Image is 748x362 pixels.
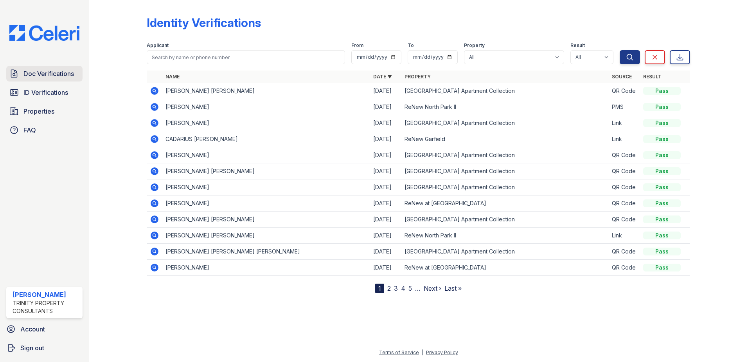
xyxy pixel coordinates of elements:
[6,122,83,138] a: FAQ
[370,131,401,147] td: [DATE]
[609,195,640,212] td: QR Code
[165,74,180,80] a: Name
[401,83,609,99] td: [GEOGRAPHIC_DATA] Apartment Collection
[379,349,419,355] a: Terms of Service
[609,99,640,115] td: PMS
[23,88,68,97] span: ID Verifications
[6,85,83,100] a: ID Verifications
[370,147,401,163] td: [DATE]
[426,349,458,355] a: Privacy Policy
[162,212,370,228] td: [PERSON_NAME] [PERSON_NAME]
[370,195,401,212] td: [DATE]
[13,290,79,299] div: [PERSON_NAME]
[415,284,421,293] span: …
[147,16,261,30] div: Identity Verifications
[401,284,405,292] a: 4
[609,260,640,276] td: QR Code
[162,147,370,163] td: [PERSON_NAME]
[401,244,609,260] td: [GEOGRAPHIC_DATA] Apartment Collection
[401,260,609,276] td: ReNew at [GEOGRAPHIC_DATA]
[162,260,370,276] td: [PERSON_NAME]
[6,66,83,81] a: Doc Verifications
[401,195,609,212] td: ReNew at [GEOGRAPHIC_DATA]
[162,244,370,260] td: [PERSON_NAME] [PERSON_NAME] [PERSON_NAME]
[401,147,609,163] td: [GEOGRAPHIC_DATA] Apartment Collection
[464,42,485,49] label: Property
[643,74,662,80] a: Result
[401,228,609,244] td: ReNew North Park II
[643,215,681,223] div: Pass
[444,284,462,292] a: Last »
[370,260,401,276] td: [DATE]
[370,179,401,195] td: [DATE]
[23,125,36,135] span: FAQ
[422,349,423,355] div: |
[23,69,74,78] span: Doc Verifications
[609,212,640,228] td: QR Code
[3,25,86,41] img: CE_Logo_Blue-a8612792a0a2168367f1c8372b55b34899dd931a85d93a1a3d3e32e68fde9ad4.png
[401,212,609,228] td: [GEOGRAPHIC_DATA] Apartment Collection
[643,183,681,191] div: Pass
[609,147,640,163] td: QR Code
[643,135,681,143] div: Pass
[3,340,86,356] a: Sign out
[643,199,681,207] div: Pass
[394,284,398,292] a: 3
[162,99,370,115] td: [PERSON_NAME]
[643,151,681,159] div: Pass
[13,299,79,315] div: Trinity Property Consultants
[401,99,609,115] td: ReNew North Park II
[162,115,370,131] td: [PERSON_NAME]
[370,244,401,260] td: [DATE]
[20,343,44,353] span: Sign out
[408,42,414,49] label: To
[401,179,609,195] td: [GEOGRAPHIC_DATA] Apartment Collection
[405,74,431,80] a: Property
[162,163,370,179] td: [PERSON_NAME] [PERSON_NAME]
[609,131,640,147] td: Link
[609,83,640,99] td: QR Code
[162,228,370,244] td: [PERSON_NAME] [PERSON_NAME]
[401,115,609,131] td: [GEOGRAPHIC_DATA] Apartment Collection
[3,321,86,337] a: Account
[643,248,681,255] div: Pass
[162,179,370,195] td: [PERSON_NAME]
[147,50,345,64] input: Search by name or phone number
[162,195,370,212] td: [PERSON_NAME]
[643,87,681,95] div: Pass
[570,42,585,49] label: Result
[370,99,401,115] td: [DATE]
[609,115,640,131] td: Link
[401,163,609,179] td: [GEOGRAPHIC_DATA] Apartment Collection
[643,103,681,111] div: Pass
[162,131,370,147] td: CADARIUS [PERSON_NAME]
[20,324,45,334] span: Account
[609,244,640,260] td: QR Code
[162,83,370,99] td: [PERSON_NAME] [PERSON_NAME]
[147,42,169,49] label: Applicant
[609,228,640,244] td: Link
[351,42,363,49] label: From
[643,119,681,127] div: Pass
[375,284,384,293] div: 1
[373,74,392,80] a: Date ▼
[6,103,83,119] a: Properties
[401,131,609,147] td: ReNew Garfield
[370,163,401,179] td: [DATE]
[612,74,632,80] a: Source
[424,284,441,292] a: Next ›
[370,228,401,244] td: [DATE]
[370,115,401,131] td: [DATE]
[643,167,681,175] div: Pass
[609,179,640,195] td: QR Code
[643,264,681,271] div: Pass
[643,232,681,239] div: Pass
[609,163,640,179] td: QR Code
[23,107,54,116] span: Properties
[370,212,401,228] td: [DATE]
[408,284,412,292] a: 5
[387,284,391,292] a: 2
[370,83,401,99] td: [DATE]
